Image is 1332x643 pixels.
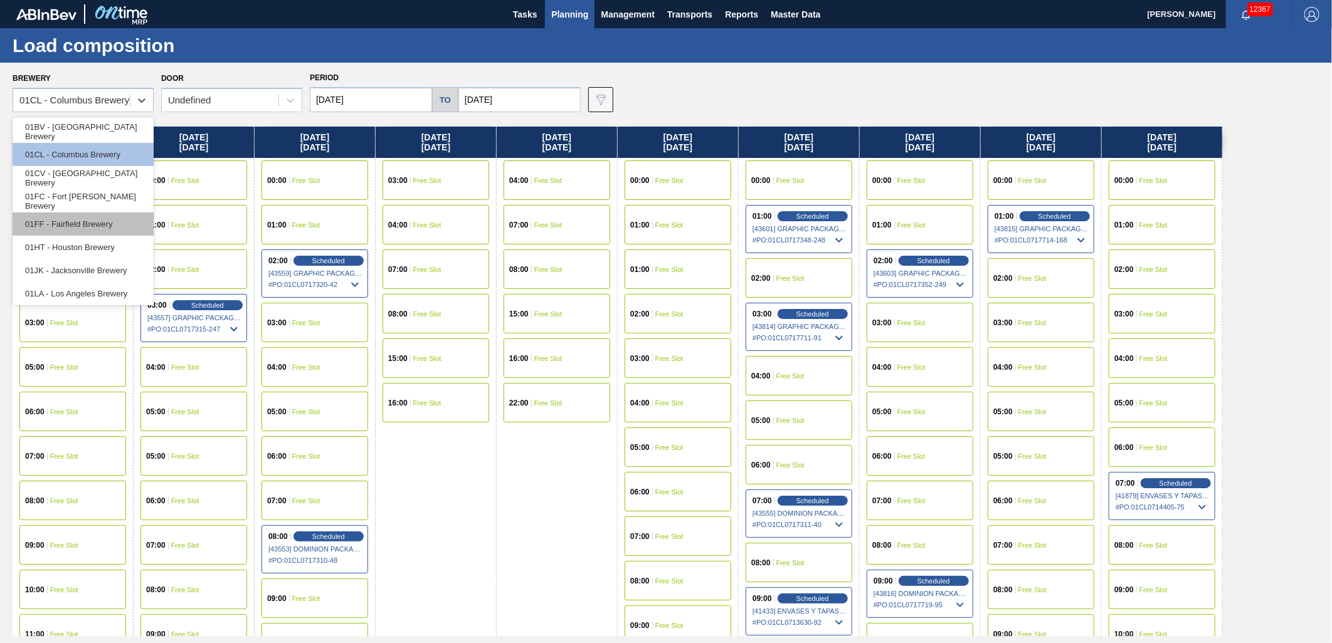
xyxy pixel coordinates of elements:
span: 00:00 [146,177,166,184]
span: Free Slot [776,461,805,469]
span: Free Slot [413,355,441,362]
span: 02:00 [1114,266,1134,273]
button: icon-filter-gray [588,87,613,112]
span: 07:00 [993,541,1013,549]
span: Free Slot [171,363,199,371]
span: 02:00 [268,257,288,264]
div: 01CL - Columbus Brewery [13,143,154,166]
span: 05:00 [267,408,287,416]
span: 00:00 [1114,177,1134,184]
span: Free Slot [897,497,926,504]
span: Free Slot [655,221,684,229]
span: Free Slot [292,319,320,327]
span: Free Slot [1018,586,1047,593]
span: 04:00 [388,221,408,229]
span: Free Slot [1018,452,1047,460]
h5: to [440,95,451,105]
span: 22:00 [509,399,529,407]
div: [DATE] [DATE] [376,127,496,158]
span: Scheduled [1039,212,1071,220]
span: Free Slot [897,221,926,229]
span: 06:00 [146,497,166,504]
span: 00:00 [872,177,892,184]
span: [43553] DOMINION PACKAGING, INC. - 0008325026 [268,545,362,553]
span: Free Slot [50,363,78,371]
span: Free Slot [776,274,805,282]
div: 01LA - Los Angeles Brewery [13,282,154,305]
span: 02:00 [146,266,166,273]
span: Scheduled [312,533,345,540]
span: Free Slot [413,266,441,273]
span: Free Slot [1018,319,1047,327]
span: Free Slot [50,319,78,327]
div: [DATE] [DATE] [618,127,738,158]
span: Free Slot [413,177,441,184]
span: Free Slot [655,266,684,273]
span: Free Slot [1018,497,1047,504]
span: Scheduled [796,212,829,220]
span: # PO : 01CL0717711-91 [753,330,847,345]
span: 00:00 [267,177,287,184]
span: Free Slot [534,221,563,229]
span: Free Slot [897,541,926,549]
span: 10:00 [25,586,45,593]
span: 09:00 [146,630,166,638]
span: # PO : 01CL0717310-48 [268,553,362,568]
span: 05:00 [751,417,771,424]
span: Free Slot [1139,444,1168,451]
span: 04:00 [267,363,287,371]
label: Door [161,74,184,83]
span: 07:00 [630,533,650,540]
div: 01CL - Columbus Brewery [19,95,129,106]
span: Free Slot [776,372,805,380]
span: Scheduled [917,257,950,264]
span: 01:00 [872,221,892,229]
span: Free Slot [1139,399,1168,407]
span: 03:00 [147,301,167,309]
span: 12367 [1247,3,1273,16]
span: # PO : 01CL0717315-247 [147,321,241,337]
span: 07:00 [267,497,287,504]
span: 04:00 [1114,355,1134,362]
span: Free Slot [897,452,926,460]
span: [43814] GRAPHIC PACKAGING INTERNATIONA - 0008221069 [753,323,847,330]
span: 08:00 [25,497,45,504]
span: Free Slot [50,630,78,638]
span: 03:00 [993,319,1013,327]
span: Free Slot [1139,177,1168,184]
span: Scheduled [1160,479,1192,487]
span: Free Slot [897,319,926,327]
span: Free Slot [413,310,441,318]
span: 01:00 [267,221,287,229]
span: 08:00 [993,586,1013,593]
span: 06:00 [1114,444,1134,451]
span: Free Slot [655,310,684,318]
span: Free Slot [655,488,684,496]
span: Master Data [771,7,820,22]
span: # PO : 01CL0717348-248 [753,233,847,248]
span: Free Slot [655,533,684,540]
span: 05:00 [993,452,1013,460]
span: Free Slot [655,444,684,451]
span: 01:00 [146,221,166,229]
img: icon-filter-gray [593,92,608,107]
div: [DATE] [DATE] [739,127,859,158]
div: [DATE] [DATE] [981,127,1101,158]
span: Free Slot [655,177,684,184]
span: 09:00 [753,595,772,602]
span: [41879] ENVASES Y TAPAS MODELO S A DE - 0008257397 [1116,492,1210,499]
span: Free Slot [292,497,320,504]
span: Free Slot [1018,408,1047,416]
span: Free Slot [1139,541,1168,549]
span: 07:00 [872,497,892,504]
span: 07:00 [388,266,408,273]
span: Free Slot [171,586,199,593]
div: 01CV - [GEOGRAPHIC_DATA] Brewery [13,166,154,189]
span: Free Slot [534,266,563,273]
span: [41433] ENVASES Y TAPAS MODELO S A DE - 0008257397 [753,607,847,615]
span: 09:00 [993,630,1013,638]
span: 04:00 [509,177,529,184]
span: 05:00 [993,408,1013,416]
span: 06:00 [630,488,650,496]
span: Free Slot [292,221,320,229]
